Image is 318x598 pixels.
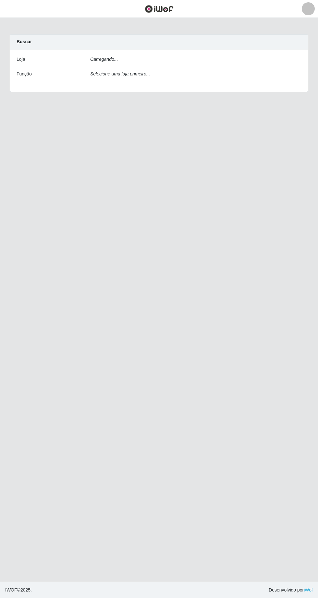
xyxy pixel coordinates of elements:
[304,587,313,592] a: iWof
[17,39,32,44] strong: Buscar
[90,57,118,62] i: Carregando...
[5,587,32,593] span: © 2025 .
[90,71,150,76] i: Selecione uma loja primeiro...
[17,56,25,63] label: Loja
[269,587,313,593] span: Desenvolvido por
[145,5,174,13] img: CoreUI Logo
[5,587,17,592] span: IWOF
[17,71,32,77] label: Função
